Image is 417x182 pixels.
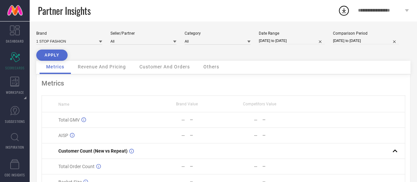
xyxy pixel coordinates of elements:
span: Others [203,64,219,69]
div: — [181,133,185,138]
span: Brand Value [176,102,198,106]
span: Revenue And Pricing [78,64,126,69]
div: — [254,117,257,123]
div: Metrics [42,79,405,87]
span: Partner Insights [38,4,91,18]
span: Metrics [46,64,64,69]
span: INSPIRATION [6,145,24,150]
div: — [190,118,223,122]
div: — [254,133,257,138]
span: SCORECARDS [5,65,25,70]
span: DASHBOARD [6,39,24,44]
span: Name [58,102,69,107]
div: Brand [36,31,102,36]
div: — [190,133,223,138]
div: — [262,164,296,169]
div: Seller/Partner [110,31,176,36]
span: Customer Count (New vs Repeat) [58,148,128,154]
div: — [254,164,257,169]
span: Competitors Value [243,102,276,106]
div: — [190,164,223,169]
span: Total Order Count [58,164,95,169]
div: Comparison Period [333,31,399,36]
div: Category [185,31,251,36]
div: — [181,164,185,169]
div: — [262,118,296,122]
div: Open download list [338,5,350,17]
input: Select comparison period [333,37,399,44]
span: Customer And Orders [139,64,190,69]
input: Select date range [259,37,325,44]
div: Date Range [259,31,325,36]
span: CDC INSIGHTS [5,172,25,177]
span: Total GMV [58,117,80,123]
div: — [262,133,296,138]
div: — [181,117,185,123]
span: AISP [58,133,68,138]
button: APPLY [36,50,68,61]
span: WORKSPACE [6,90,24,95]
span: SUGGESTIONS [5,119,25,124]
